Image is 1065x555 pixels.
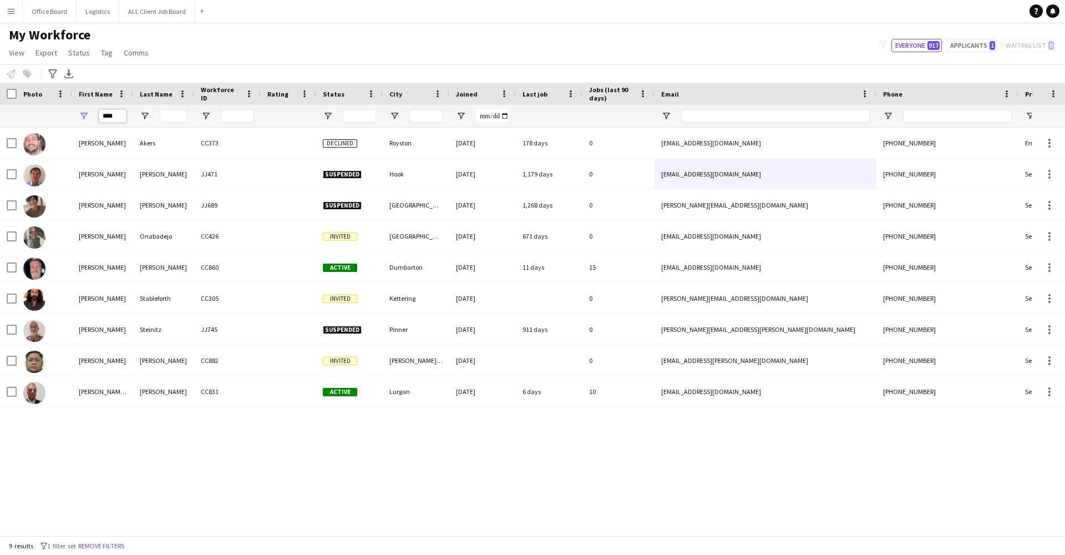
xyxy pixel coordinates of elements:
div: 911 days [516,314,582,345]
div: [EMAIL_ADDRESS][DOMAIN_NAME] [655,128,876,158]
input: First Name Filter Input [99,109,126,123]
div: [GEOGRAPHIC_DATA] [383,221,449,251]
div: [DATE] [449,283,516,314]
input: Last Name Filter Input [160,109,187,123]
div: [PERSON_NAME][EMAIL_ADDRESS][DOMAIN_NAME] [655,283,876,314]
div: [DATE] [449,221,516,251]
div: 11 days [516,252,582,282]
div: [EMAIL_ADDRESS][DOMAIN_NAME] [655,159,876,189]
input: Phone Filter Input [903,109,1012,123]
button: Open Filter Menu [323,111,333,121]
div: [PERSON_NAME] [72,221,133,251]
div: Royston [383,128,449,158]
button: Logistics [77,1,119,22]
div: CC373 [194,128,261,158]
span: Last Name [140,90,173,98]
span: Tag [101,48,113,58]
div: 15 [582,252,655,282]
span: 1 filter set [47,542,76,550]
div: [DATE] [449,128,516,158]
div: 671 days [516,221,582,251]
div: [PERSON_NAME] [133,159,194,189]
span: Profile [1025,90,1047,98]
button: Open Filter Menu [201,111,211,121]
span: View [9,48,24,58]
button: Open Filter Menu [661,111,671,121]
div: [PHONE_NUMBER] [876,159,1018,189]
span: Last job [523,90,547,98]
span: Phone [883,90,902,98]
div: Pinner [383,314,449,345]
div: [PHONE_NUMBER] [876,128,1018,158]
div: Hook [383,159,449,189]
div: [PERSON_NAME] [133,190,194,220]
input: Email Filter Input [681,109,870,123]
span: Workforce ID [201,85,241,102]
div: [PERSON_NAME] [133,376,194,407]
div: [EMAIL_ADDRESS][DOMAIN_NAME] [655,252,876,282]
div: JJ745 [194,314,261,345]
div: Stableforth [133,283,194,314]
div: [EMAIL_ADDRESS][DOMAIN_NAME] [655,376,876,407]
a: View [4,46,29,60]
span: First Name [79,90,113,98]
div: Lurgan [383,376,449,407]
div: [PERSON_NAME] [72,252,133,282]
div: [DATE] [449,252,516,282]
img: Philip JOHN Boyd Doherty [23,382,45,404]
div: Kettering [383,283,449,314]
a: Export [31,46,62,60]
div: [PERSON_NAME] [72,345,133,376]
div: [PERSON_NAME] [133,345,194,376]
div: 0 [582,283,655,314]
span: Suspended [323,201,362,210]
div: CC426 [194,221,261,251]
button: Applicants1 [946,39,997,52]
button: Remove filters [76,540,126,552]
div: [PHONE_NUMBER] [876,283,1018,314]
button: Everyone917 [891,39,942,52]
div: [PERSON_NAME][EMAIL_ADDRESS][DOMAIN_NAME] [655,190,876,220]
span: Invited [323,357,357,365]
span: Status [68,48,90,58]
div: 6 days [516,376,582,407]
button: Open Filter Menu [140,111,150,121]
div: [DATE] [449,376,516,407]
div: [PERSON_NAME] [72,190,133,220]
div: 0 [582,159,655,189]
app-action-btn: Advanced filters [46,67,59,80]
div: 178 days [516,128,582,158]
div: 1,268 days [516,190,582,220]
div: [PHONE_NUMBER] [876,314,1018,345]
div: [EMAIL_ADDRESS][DOMAIN_NAME] [655,221,876,251]
div: [PHONE_NUMBER] [876,221,1018,251]
span: 917 [927,41,940,50]
span: Active [323,264,357,272]
span: City [389,90,402,98]
div: 1,179 days [516,159,582,189]
div: [PERSON_NAME] [PERSON_NAME] [72,376,133,407]
button: Open Filter Menu [1025,111,1035,121]
span: Rating [267,90,288,98]
a: Tag [97,46,117,60]
div: JJ689 [194,190,261,220]
div: [PERSON_NAME]-on-[PERSON_NAME] [383,345,449,376]
app-action-btn: Export XLSX [62,67,75,80]
div: [PERSON_NAME] [133,252,194,282]
span: Jobs (last 90 days) [589,85,635,102]
input: Workforce ID Filter Input [221,109,254,123]
div: [EMAIL_ADDRESS][PERSON_NAME][DOMAIN_NAME] [655,345,876,376]
div: [DATE] [449,314,516,345]
div: [DATE] [449,345,516,376]
span: Suspended [323,170,362,179]
span: Export [35,48,57,58]
img: John Villena [23,351,45,373]
div: 0 [582,314,655,345]
span: Status [323,90,344,98]
div: [PERSON_NAME] [72,128,133,158]
img: John Jairo Bolanos Morales [23,195,45,218]
div: CC882 [194,345,261,376]
span: Invited [323,233,357,241]
img: John Stableforth [23,289,45,311]
button: Open Filter Menu [389,111,399,121]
